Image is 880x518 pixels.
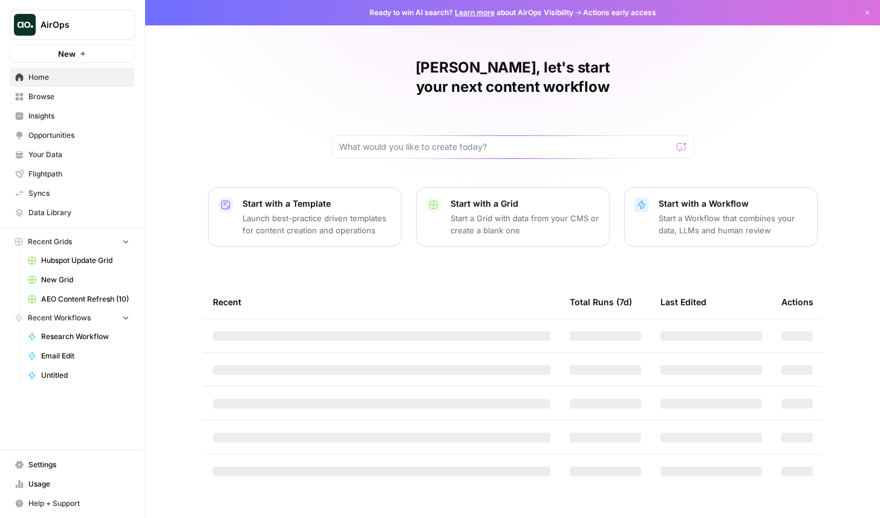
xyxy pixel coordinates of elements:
div: Recent [213,285,550,319]
button: Start with a GridStart a Grid with data from your CMS or create a blank one [416,187,610,247]
div: Total Runs (7d) [570,285,632,319]
button: Start with a TemplateLaunch best-practice driven templates for content creation and operations [208,187,402,247]
a: Opportunities [10,126,135,145]
span: Settings [28,459,129,470]
div: Last Edited [660,285,706,319]
p: Start with a Template [243,198,391,210]
a: Data Library [10,203,135,222]
span: New Grid [41,274,129,285]
a: AEO Content Refresh (10) [22,290,135,309]
button: Start with a WorkflowStart a Workflow that combines your data, LLMs and human review [624,187,818,247]
a: Home [10,68,135,87]
button: Help + Support [10,494,135,513]
a: Flightpath [10,164,135,184]
span: Home [28,72,129,83]
button: Workspace: AirOps [10,10,135,40]
span: Ready to win AI search? about AirOps Visibility [370,7,573,18]
a: Hubspot Update Grid [22,251,135,270]
span: Data Library [28,207,129,218]
span: Email Edit [41,351,129,361]
a: Your Data [10,145,135,164]
input: What would you like to create today? [339,141,672,153]
a: Usage [10,474,135,494]
span: Hubspot Update Grid [41,255,129,266]
button: Recent Workflows [10,309,135,327]
a: Email Edit [22,346,135,366]
span: AirOps [41,19,114,31]
span: Research Workflow [41,331,129,342]
span: Help + Support [28,498,129,509]
h1: [PERSON_NAME], let's start your next content workflow [331,58,694,97]
span: Recent Workflows [28,312,91,323]
button: Recent Grids [10,233,135,251]
span: AEO Content Refresh (10) [41,294,129,305]
a: Syncs [10,184,135,203]
span: Usage [28,479,129,490]
p: Start with a Workflow [659,198,807,210]
span: Actions early access [583,7,656,18]
span: Syncs [28,188,129,199]
a: Browse [10,87,135,106]
p: Start a Grid with data from your CMS or create a blank one [451,212,599,236]
a: Untitled [22,366,135,385]
span: New [58,48,76,60]
a: Learn more [455,8,495,17]
span: Recent Grids [28,236,72,247]
img: AirOps Logo [14,14,36,36]
span: Browse [28,91,129,102]
p: Start a Workflow that combines your data, LLMs and human review [659,212,807,236]
a: Settings [10,455,135,474]
div: Actions [781,285,813,319]
p: Start with a Grid [451,198,599,210]
a: New Grid [22,270,135,290]
p: Launch best-practice driven templates for content creation and operations [243,212,391,236]
span: Insights [28,111,129,121]
button: New [10,45,135,63]
span: Untitled [41,370,129,381]
a: Insights [10,106,135,126]
span: Opportunities [28,130,129,141]
span: Your Data [28,149,129,160]
span: Flightpath [28,169,129,180]
a: Research Workflow [22,327,135,346]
